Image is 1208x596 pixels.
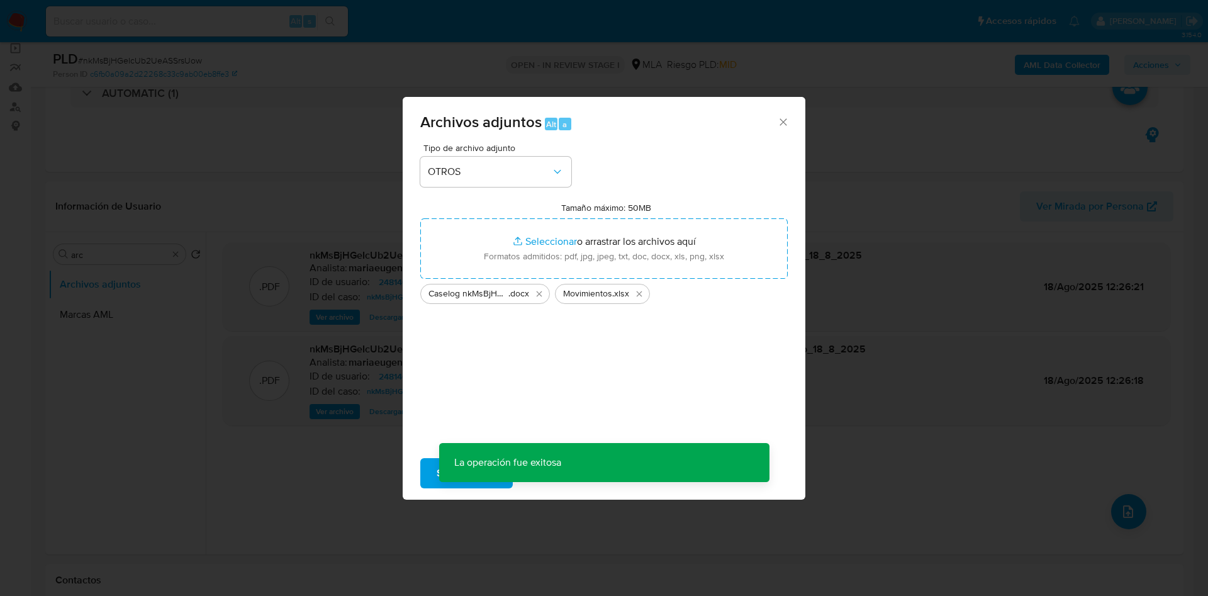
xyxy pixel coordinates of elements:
span: a [562,118,567,130]
button: Eliminar Movimientos.xlsx [632,286,647,301]
button: Cerrar [777,116,788,127]
span: Tipo de archivo adjunto [423,143,574,152]
span: Archivos adjuntos [420,111,542,133]
span: Subir archivo [437,459,496,487]
span: Movimientos [563,288,612,300]
span: OTROS [428,166,551,178]
span: Cancelar [534,459,575,487]
span: .docx [508,288,529,300]
button: OTROS [420,157,571,187]
p: La operación fue exitosa [439,443,576,482]
span: Alt [546,118,556,130]
span: .xlsx [612,288,629,300]
button: Eliminar Caselog nkMsBjHGeIcUb2UeASSrsUow_2025_07_18_14_32_22.docx [532,286,547,301]
label: Tamaño máximo: 50MB [561,202,651,213]
ul: Archivos seleccionados [420,279,788,304]
span: Caselog nkMsBjHGeIcUb2UeASSrsUow_2025_07_18_14_32_22 [428,288,508,300]
button: Subir archivo [420,458,513,488]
